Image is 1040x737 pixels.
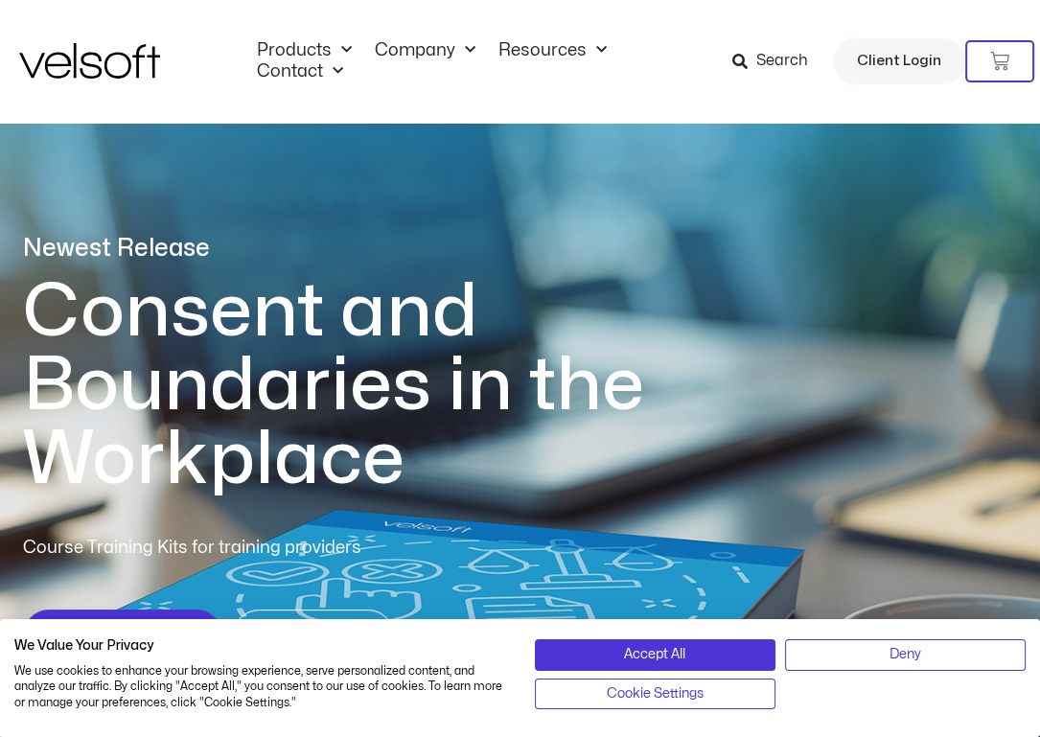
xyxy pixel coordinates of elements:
[607,683,704,704] span: Cookie Settings
[245,40,713,82] nav: Menu
[624,644,685,665] span: Accept All
[23,275,723,496] h1: Consent and Boundaries in the Workplace
[785,639,1026,670] button: Deny all cookies
[23,232,723,265] p: Newest Release
[363,40,487,61] a: CompanyMenu Toggle
[535,679,775,709] button: Adjust cookie preferences
[19,43,160,79] img: Velsoft Training Materials
[535,639,775,670] button: Accept all cookies
[245,40,363,61] a: ProductsMenu Toggle
[890,644,921,665] span: Deny
[245,61,355,82] a: ContactMenu Toggle
[487,40,618,61] a: ResourcesMenu Toggle
[14,663,506,711] p: We use cookies to enhance your browsing experience, serve personalized content, and analyze our t...
[756,49,808,74] span: Search
[833,38,965,84] a: Client Login
[732,45,821,78] a: Search
[857,49,941,74] span: Client Login
[14,637,506,655] h2: We Value Your Privacy
[23,535,500,562] p: Course Training Kits for training providers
